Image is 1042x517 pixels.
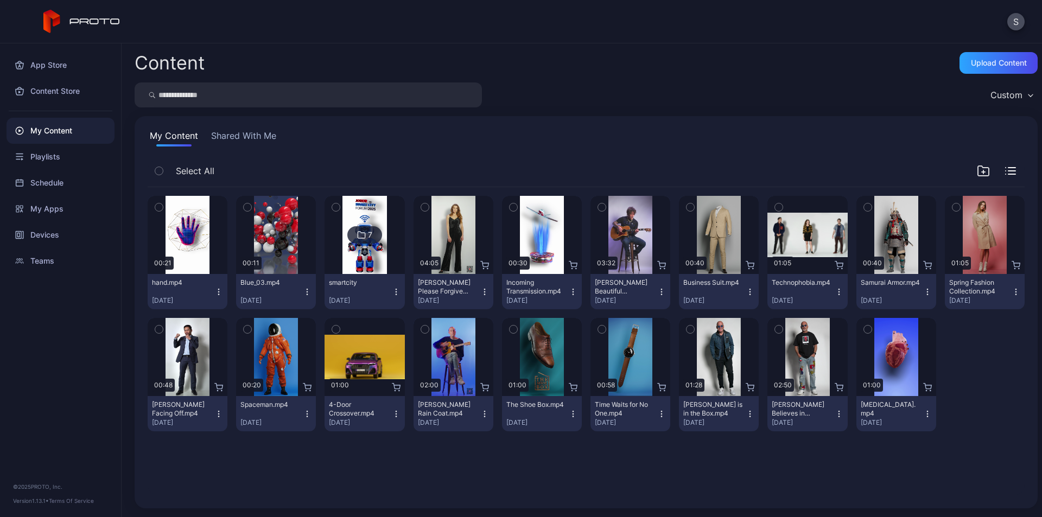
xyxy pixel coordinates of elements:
button: [PERSON_NAME] Believes in Proto.mp4[DATE] [767,396,847,431]
div: [DATE] [595,418,657,427]
button: [PERSON_NAME] is in the Box.mp4[DATE] [679,396,759,431]
div: [DATE] [861,418,923,427]
button: hand.mp4[DATE] [148,274,227,309]
div: Manny Pacquiao Facing Off.mp4 [152,400,212,418]
button: [PERSON_NAME] Beautiful Disaster.mp4[DATE] [590,274,670,309]
a: Schedule [7,170,115,196]
div: [DATE] [418,296,480,305]
div: [DATE] [595,296,657,305]
button: [PERSON_NAME] Rain Coat.mp4[DATE] [414,396,493,431]
div: Business Suit.mp4 [683,278,743,287]
button: Business Suit.mp4[DATE] [679,274,759,309]
span: Select All [176,164,214,177]
div: Samurai Armor.mp4 [861,278,920,287]
div: [DATE] [506,296,569,305]
a: Content Store [7,78,115,104]
div: Time Waits for No One.mp4 [595,400,655,418]
div: Blue_03.mp4 [240,278,300,287]
div: [DATE] [949,296,1012,305]
div: [DATE] [152,418,214,427]
button: Samurai Armor.mp4[DATE] [856,274,936,309]
button: Spaceman.mp4[DATE] [236,396,316,431]
button: 4-Door Crossover.mp4[DATE] [325,396,404,431]
div: Adeline Mocke's Please Forgive Me.mp4 [418,278,478,296]
div: [DATE] [861,296,923,305]
div: Spring Fashion Collection.mp4 [949,278,1009,296]
button: [PERSON_NAME] Facing Off.mp4[DATE] [148,396,227,431]
div: Upload Content [971,59,1027,67]
div: 7 [368,230,372,240]
div: Billy Morrison's Beautiful Disaster.mp4 [595,278,655,296]
button: [MEDICAL_DATA].mp4[DATE] [856,396,936,431]
div: The Shoe Box.mp4 [506,400,566,409]
button: Technophobia.mp4[DATE] [767,274,847,309]
div: smartcity [329,278,389,287]
div: Incoming Transmission.mp4 [506,278,566,296]
div: [DATE] [152,296,214,305]
div: [DATE] [506,418,569,427]
a: Terms Of Service [49,497,94,504]
div: hand.mp4 [152,278,212,287]
div: Human Heart.mp4 [861,400,920,418]
button: Shared With Me [209,129,278,146]
div: Ryan Pollie's Rain Coat.mp4 [418,400,478,418]
div: [DATE] [329,296,391,305]
div: Technophobia.mp4 [772,278,831,287]
a: Playlists [7,144,115,170]
button: Upload Content [960,52,1038,74]
div: [DATE] [418,418,480,427]
a: My Content [7,118,115,144]
div: [DATE] [772,296,834,305]
div: Content [135,54,205,72]
a: App Store [7,52,115,78]
div: [DATE] [329,418,391,427]
a: My Apps [7,196,115,222]
div: [DATE] [240,418,303,427]
div: [DATE] [683,418,746,427]
button: S [1007,13,1025,30]
a: Teams [7,248,115,274]
div: [DATE] [683,296,746,305]
button: Incoming Transmission.mp4[DATE] [502,274,582,309]
div: Custom [990,90,1022,100]
div: [DATE] [240,296,303,305]
button: smartcity[DATE] [325,274,404,309]
span: Version 1.13.1 • [13,497,49,504]
div: Howie Mandel is in the Box.mp4 [683,400,743,418]
button: My Content [148,129,200,146]
button: Spring Fashion Collection.mp4[DATE] [945,274,1025,309]
button: Blue_03.mp4[DATE] [236,274,316,309]
div: [DATE] [772,418,834,427]
div: © 2025 PROTO, Inc. [13,482,108,491]
button: The Shoe Box.mp4[DATE] [502,396,582,431]
div: 4-Door Crossover.mp4 [329,400,389,418]
div: Spaceman.mp4 [240,400,300,409]
a: Devices [7,222,115,248]
button: Time Waits for No One.mp4[DATE] [590,396,670,431]
button: [PERSON_NAME] Please Forgive Me.mp4[DATE] [414,274,493,309]
button: Custom [985,82,1038,107]
div: Howie Mandel Believes in Proto.mp4 [772,400,831,418]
